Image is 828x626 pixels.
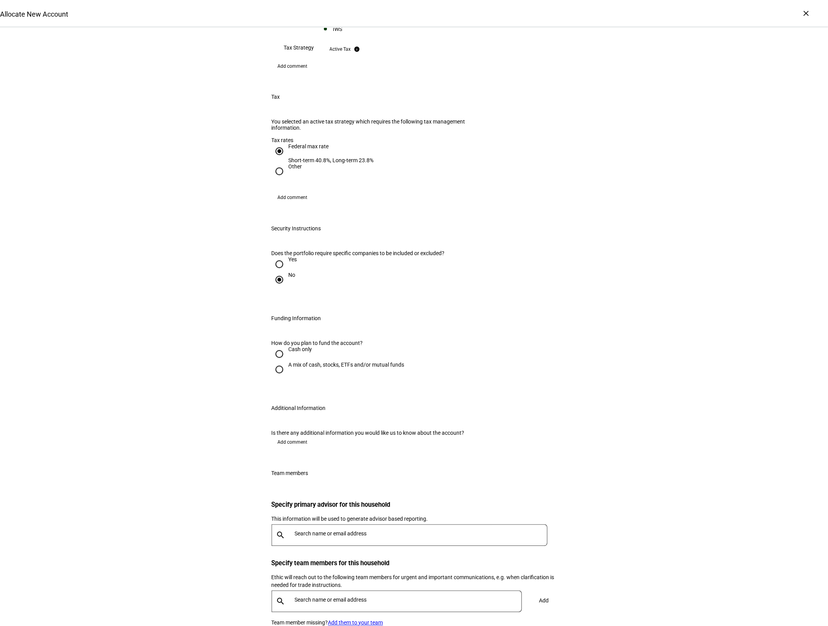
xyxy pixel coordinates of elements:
div: Yes [289,257,297,263]
div: Is there any additional information you would like us to know about the account? [272,430,557,436]
mat-icon: info [354,46,360,52]
mat-icon: search [272,597,290,606]
span: Team member missing? [272,620,328,626]
span: Add comment [278,192,308,204]
button: Add comment [272,192,314,204]
div: × [800,7,813,19]
input: Search name or email address [295,531,551,537]
input: Search name or email address [295,597,525,603]
div: Other [289,164,302,170]
div: This information will be used to generate advisor based reporting. [272,515,557,523]
div: How do you plan to fund the account? [272,340,557,346]
div: Short-term 40.8%, Long-term 23.8% [289,158,374,164]
div: Ethic will reach out to the following team members for urgent and important communications, e.g. ... [272,574,557,589]
button: Add comment [272,60,314,72]
div: Cash only [289,346,312,353]
div: You selected an active tax strategy which requires the following tax management information. [272,119,471,131]
div: IWS [333,26,390,32]
div: A mix of cash, stocks, ETFs and/or mutual funds [289,362,405,368]
div: Team members [272,470,308,477]
div: Additional Information [272,405,326,412]
button: Add comment [272,436,314,449]
div: Tax rates [272,137,557,144]
div: Federal max rate [289,144,374,150]
h3: Specify primary advisor for this household [272,501,557,509]
mat-icon: search [272,531,290,540]
h3: Specify team members for this household [272,560,557,567]
span: Add comment [278,436,308,449]
a: Add them to your team [328,620,383,626]
div: Funding Information [272,316,321,322]
div: Tax [272,94,280,100]
span: Add comment [278,60,308,72]
div: Active Tax [330,46,351,52]
div: Security Instructions [272,226,321,232]
div: Tax Strategy [284,45,314,51]
div: No [289,272,296,278]
div: Does the portfolio require specific companies to be included or excluded? [272,250,471,257]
